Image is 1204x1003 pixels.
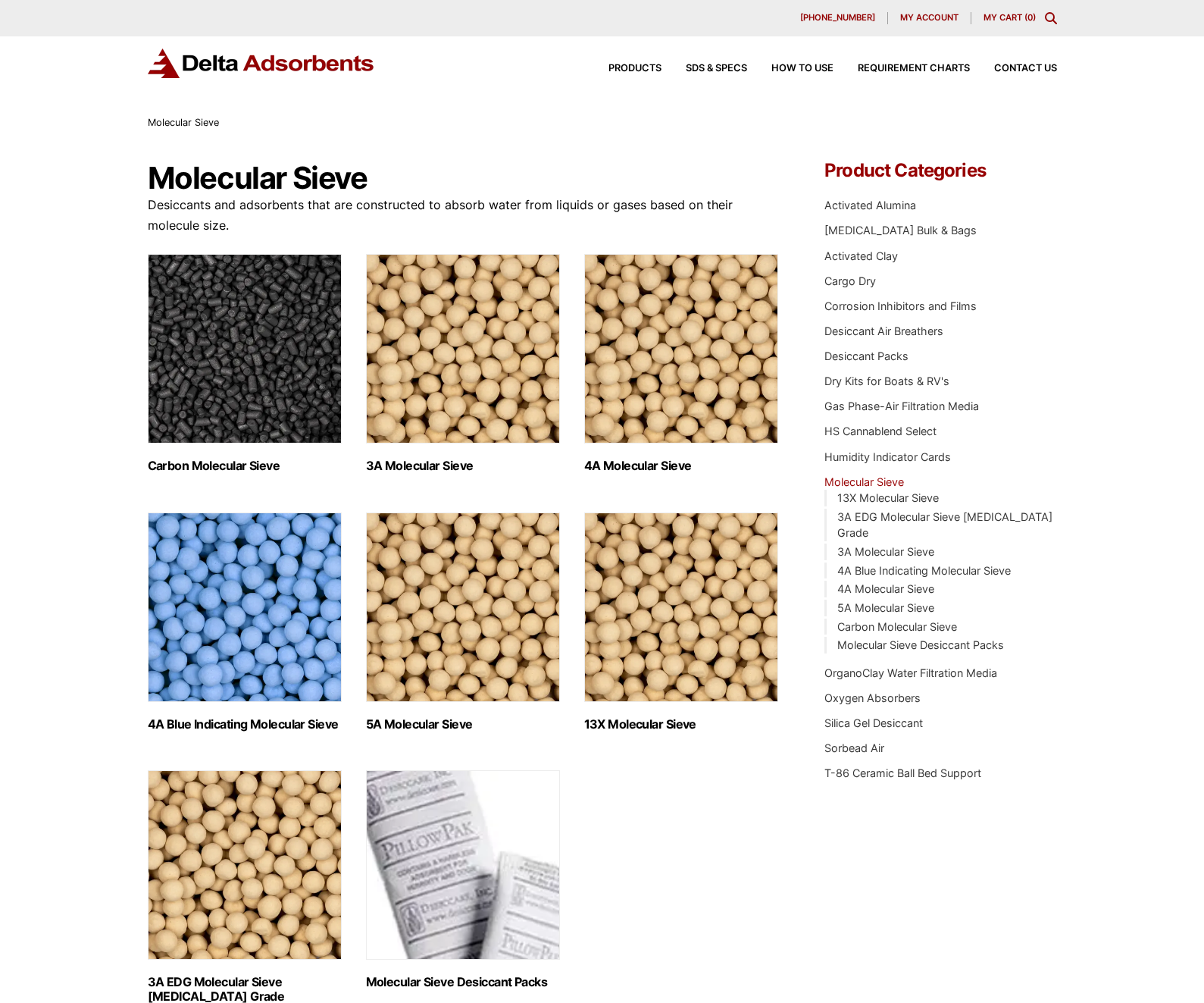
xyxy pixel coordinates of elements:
[824,741,884,754] a: Sorbead Air
[824,199,916,212] a: Activated Alumina
[1027,12,1033,23] span: 0
[148,254,342,473] a: Visit product category Carbon Molecular Sieve
[148,717,342,732] h2: 4A Blue Indicating Molecular Sieve
[824,666,997,679] a: OrganoClay Water Filtration Media
[858,64,970,74] span: Requirement Charts
[366,254,560,444] img: 3A Molecular Sieve
[800,14,875,22] span: [PHONE_NUMBER]
[584,254,778,444] img: 4A Molecular Sieve
[837,545,934,558] a: 3A Molecular Sieve
[148,254,342,444] img: Carbon Molecular Sieve
[366,975,560,989] h2: Molecular Sieve Desiccant Packs
[824,425,937,437] a: HS Cannablend Select
[747,64,833,74] a: How to Use
[837,601,934,614] a: 5A Molecular Sieve
[824,691,921,704] a: Oxygen Absorbers
[686,64,747,74] span: SDS & SPECS
[148,512,342,702] img: 4A Blue Indicating Molecular Sieve
[833,64,970,74] a: Requirement Charts
[837,491,939,504] a: 13X Molecular Sieve
[584,717,778,732] h2: 13X Molecular Sieve
[984,12,1036,23] a: My Cart (0)
[148,161,780,195] h1: Molecular Sieve
[148,117,219,128] span: Molecular Sieve
[994,64,1057,74] span: Contact Us
[824,766,981,779] a: T-86 Ceramic Ball Bed Support
[366,512,560,732] a: Visit product category 5A Molecular Sieve
[824,716,923,729] a: Silica Gel Desiccant
[824,475,904,488] a: Molecular Sieve
[148,195,780,236] p: Desiccants and adsorbents that are constructed to absorb water from liquids or gases based on the...
[584,64,661,74] a: Products
[771,64,833,74] span: How to Use
[366,770,560,989] a: Visit product category Molecular Sieve Desiccant Packs
[824,400,979,412] a: Gas Phase-Air Filtration Media
[824,161,1056,180] h4: Product Categories
[366,717,560,732] h2: 5A Molecular Sieve
[1045,12,1057,24] div: Toggle Modal Content
[788,12,888,24] a: [PHONE_NUMBER]
[661,64,747,74] a: SDS & SPECS
[148,459,342,473] h2: Carbon Molecular Sieve
[837,620,957,633] a: Carbon Molecular Sieve
[824,450,951,463] a: Humidity Indicator Cards
[148,49,375,78] img: Delta Adsorbents
[900,14,959,22] span: My account
[366,254,560,473] a: Visit product category 3A Molecular Sieve
[888,12,971,24] a: My account
[366,512,560,702] img: 5A Molecular Sieve
[824,249,898,262] a: Activated Clay
[824,375,949,387] a: Dry Kits for Boats & RV's
[584,459,778,473] h2: 4A Molecular Sieve
[824,349,908,362] a: Desiccant Packs
[366,459,560,473] h2: 3A Molecular Sieve
[148,512,342,732] a: Visit product category 4A Blue Indicating Molecular Sieve
[837,510,1052,540] a: 3A EDG Molecular Sieve [MEDICAL_DATA] Grade
[608,64,661,74] span: Products
[148,770,342,960] img: 3A EDG Molecular Sieve Ethanol Grade
[824,224,977,237] a: [MEDICAL_DATA] Bulk & Bags
[824,324,943,337] a: Desiccant Air Breathers
[837,582,934,595] a: 4A Molecular Sieve
[824,299,977,312] a: Corrosion Inhibitors and Films
[584,254,778,473] a: Visit product category 4A Molecular Sieve
[837,638,1004,651] a: Molecular Sieve Desiccant Packs
[970,64,1057,74] a: Contact Us
[584,512,778,732] a: Visit product category 13X Molecular Sieve
[584,512,778,702] img: 13X Molecular Sieve
[824,274,876,287] a: Cargo Dry
[366,770,560,960] img: Molecular Sieve Desiccant Packs
[837,564,1011,577] a: 4A Blue Indicating Molecular Sieve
